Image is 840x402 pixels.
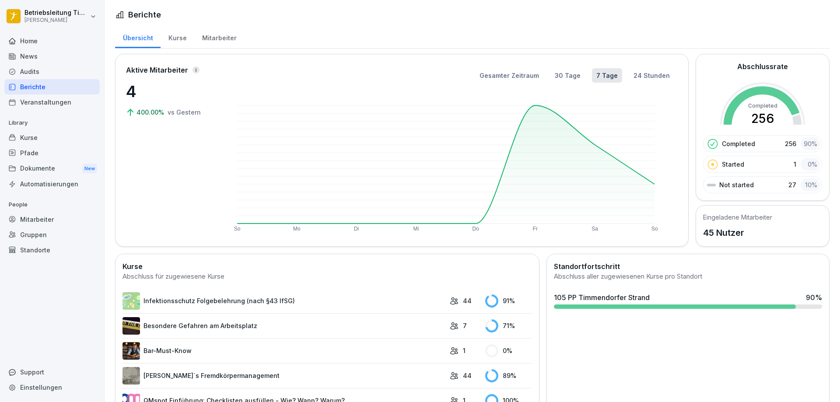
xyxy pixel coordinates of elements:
[293,226,301,232] text: Mo
[629,68,674,83] button: 24 Stunden
[4,227,100,242] a: Gruppen
[122,367,445,385] a: [PERSON_NAME]`s Fremdkörpermanagement
[788,180,796,189] p: 27
[794,160,796,169] p: 1
[801,178,820,191] div: 10 %
[472,226,479,232] text: Do
[4,116,100,130] p: Library
[722,139,755,148] p: Completed
[4,64,100,79] a: Audits
[463,296,472,305] p: 44
[550,289,826,312] a: 105 PP Timmendorfer Strand90%
[128,9,161,21] h1: Berichte
[4,145,100,161] a: Pfade
[136,108,166,117] p: 400.00%
[82,164,97,174] div: New
[651,226,658,232] text: So
[4,161,100,177] a: DokumenteNew
[413,226,419,232] text: Mi
[4,94,100,110] a: Veranstaltungen
[4,176,100,192] a: Automatisierungen
[122,367,140,385] img: ltafy9a5l7o16y10mkzj65ij.png
[4,242,100,258] a: Standorte
[554,272,822,282] div: Abschluss aller zugewiesenen Kurse pro Standort
[4,380,100,395] a: Einstellungen
[463,371,472,380] p: 44
[4,130,100,145] a: Kurse
[4,212,100,227] a: Mitarbeiter
[234,226,241,232] text: So
[737,61,788,72] h2: Abschlussrate
[485,294,532,308] div: 91 %
[463,321,467,330] p: 7
[122,261,532,272] h2: Kurse
[122,342,445,360] a: Bar-Must-Know
[122,292,140,310] img: tgff07aey9ahi6f4hltuk21p.png
[122,317,140,335] img: zq4t51x0wy87l3xh8s87q7rq.png
[591,226,598,232] text: Sa
[115,26,161,48] a: Übersicht
[801,137,820,150] div: 90 %
[4,364,100,380] div: Support
[719,180,754,189] p: Not started
[194,26,244,48] a: Mitarbeiter
[703,226,772,239] p: 45 Nutzer
[703,213,772,222] h5: Eingeladene Mitarbeiter
[801,158,820,171] div: 0 %
[24,17,88,23] p: [PERSON_NAME]
[806,292,822,303] div: 90 %
[554,261,822,272] h2: Standortfortschritt
[126,80,213,103] p: 4
[463,346,465,355] p: 1
[4,79,100,94] a: Berichte
[4,198,100,212] p: People
[122,342,140,360] img: avw4yih0pjczq94wjribdn74.png
[354,226,359,232] text: Di
[592,68,622,83] button: 7 Tage
[550,68,585,83] button: 30 Tage
[126,65,188,75] p: Aktive Mitarbeiter
[4,49,100,64] a: News
[485,344,532,357] div: 0 %
[168,108,201,117] p: vs Gestern
[475,68,543,83] button: Gesamter Zeitraum
[24,9,88,17] p: Betriebsleitung Timmendorf
[4,161,100,177] div: Dokumente
[122,272,532,282] div: Abschluss für zugewiesene Kurse
[485,369,532,382] div: 89 %
[785,139,796,148] p: 256
[533,226,538,232] text: Fr
[722,160,744,169] p: Started
[122,292,445,310] a: Infektionsschutz Folgebelehrung (nach §43 IfSG)
[161,26,194,48] a: Kurse
[485,319,532,332] div: 71 %
[122,317,445,335] a: Besondere Gefahren am Arbeitsplatz
[554,292,650,303] div: 105 PP Timmendorfer Strand
[4,33,100,49] a: Home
